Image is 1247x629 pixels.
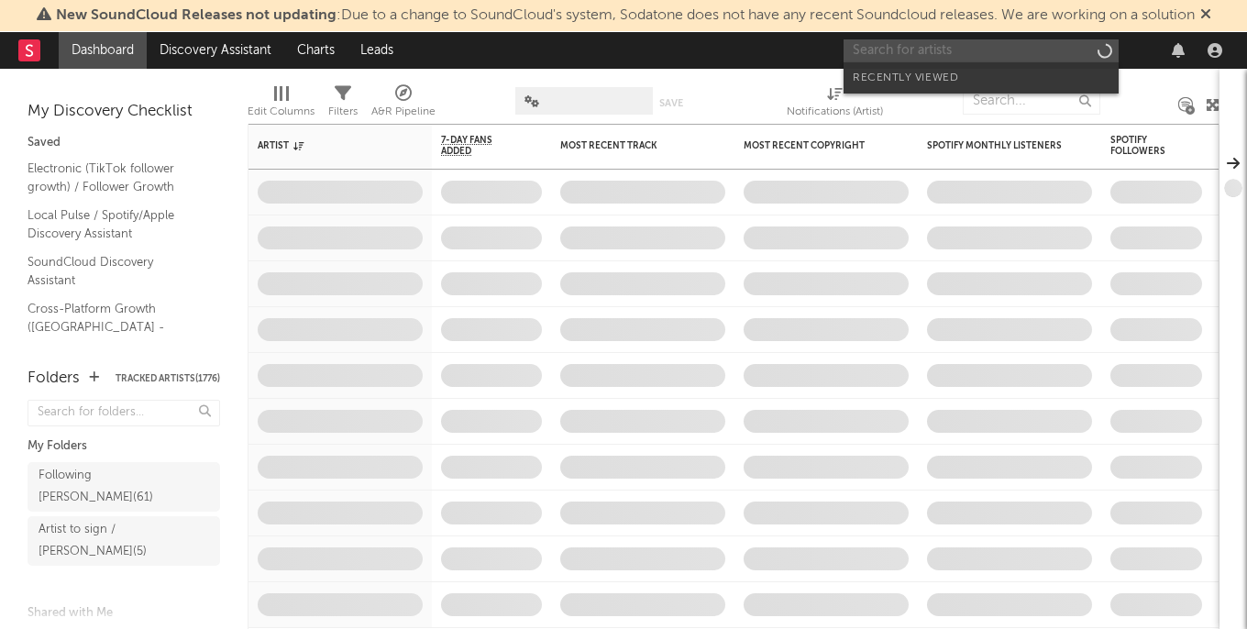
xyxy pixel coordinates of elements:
[787,101,883,123] div: Notifications (Artist)
[744,140,881,151] div: Most Recent Copyright
[28,602,220,624] div: Shared with Me
[1110,135,1175,157] div: Spotify Followers
[1200,8,1211,23] span: Dismiss
[28,132,220,154] div: Saved
[963,87,1100,115] input: Search...
[56,8,1195,23] span: : Due to a change to SoundCloud's system, Sodatone does not have any recent Soundcloud releases. ...
[28,516,220,566] a: Artist to sign / [PERSON_NAME](5)
[853,67,1109,89] div: Recently Viewed
[28,368,80,390] div: Folders
[56,8,337,23] span: New SoundCloud Releases not updating
[28,252,202,290] a: SoundCloud Discovery Assistant
[284,32,348,69] a: Charts
[28,101,220,123] div: My Discovery Checklist
[441,135,514,157] span: 7-Day Fans Added
[328,78,358,131] div: Filters
[28,299,202,355] a: Cross-Platform Growth ([GEOGRAPHIC_DATA] - Electronic) / Follower Growth
[248,78,315,131] div: Edit Columns
[258,140,395,151] div: Artist
[371,101,436,123] div: A&R Pipeline
[116,374,220,383] button: Tracked Artists(1776)
[147,32,284,69] a: Discovery Assistant
[39,519,168,563] div: Artist to sign / [PERSON_NAME] ( 5 )
[560,140,698,151] div: Most Recent Track
[927,140,1065,151] div: Spotify Monthly Listeners
[348,32,406,69] a: Leads
[787,78,883,131] div: Notifications (Artist)
[28,400,220,426] input: Search for folders...
[28,159,202,196] a: Electronic (TikTok follower growth) / Follower Growth
[659,98,683,108] button: Save
[39,465,168,509] div: Following [PERSON_NAME] ( 61 )
[328,101,358,123] div: Filters
[28,462,220,512] a: Following [PERSON_NAME](61)
[28,436,220,458] div: My Folders
[28,205,202,243] a: Local Pulse / Spotify/Apple Discovery Assistant
[248,101,315,123] div: Edit Columns
[59,32,147,69] a: Dashboard
[371,78,436,131] div: A&R Pipeline
[844,39,1119,62] input: Search for artists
